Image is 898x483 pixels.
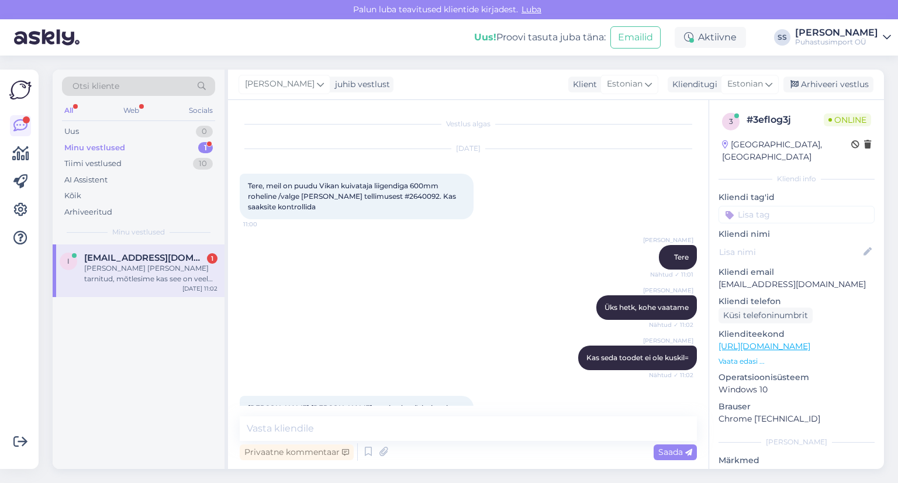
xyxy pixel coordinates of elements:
p: Kliendi email [719,266,875,278]
div: [DATE] [240,143,697,154]
input: Lisa nimi [719,246,861,258]
p: Kliendi telefon [719,295,875,308]
div: 1 [207,253,217,264]
div: Arhiveeritud [64,206,112,218]
div: Küsi telefoninumbrit [719,308,813,323]
div: Klient [568,78,597,91]
span: Luba [518,4,545,15]
div: Klienditugi [668,78,717,91]
p: Klienditeekond [719,328,875,340]
div: Kliendi info [719,174,875,184]
span: [PERSON_NAME] [PERSON_NAME] tarnitud, mõtlesime kas see on veel tulemas või [PERSON_NAME] tulegi? [248,403,460,423]
div: AI Assistent [64,174,108,186]
div: [GEOGRAPHIC_DATA], [GEOGRAPHIC_DATA] [722,139,851,163]
p: Kliendi tag'id [719,191,875,203]
div: [DATE] 11:02 [182,284,217,293]
div: [PERSON_NAME] [PERSON_NAME] tarnitud, mõtlesime kas see on veel tulemas või [PERSON_NAME] tulegi? [84,263,217,284]
a: [PERSON_NAME]Puhastusimport OÜ [795,28,891,47]
span: Kas seda toodet ei ole kuskil= [586,353,689,362]
span: Tere [674,253,689,261]
span: Online [824,113,871,126]
span: 3 [729,117,733,126]
div: [PERSON_NAME] [719,437,875,447]
div: # 3eflog3j [747,113,824,127]
div: Minu vestlused [64,142,125,154]
span: Nähtud ✓ 11:02 [649,371,693,379]
button: Emailid [610,26,661,49]
p: Kliendi nimi [719,228,875,240]
span: Saada [658,447,692,457]
p: Vaata edasi ... [719,356,875,367]
div: Puhastusimport OÜ [795,37,878,47]
p: [EMAIL_ADDRESS][DOMAIN_NAME] [719,278,875,291]
div: Web [121,103,141,118]
span: info@liufish.ee [84,253,206,263]
span: Üks hetk, kohe vaatame [605,303,689,312]
div: Kõik [64,190,81,202]
span: Estonian [727,78,763,91]
p: Brauser [719,401,875,413]
b: Uus! [474,32,496,43]
span: [PERSON_NAME] [643,336,693,345]
div: 10 [193,158,213,170]
input: Lisa tag [719,206,875,223]
div: Uus [64,126,79,137]
span: [PERSON_NAME] [643,236,693,244]
span: Estonian [607,78,643,91]
span: Tere, meil on puudu Vikan kuivataja liigendiga 600mm roheline /valge [PERSON_NAME] tellimusest #2... [248,181,458,211]
a: [URL][DOMAIN_NAME] [719,341,810,351]
div: Tiimi vestlused [64,158,122,170]
div: 0 [196,126,213,137]
div: Privaatne kommentaar [240,444,354,460]
p: Operatsioonisüsteem [719,371,875,384]
span: i [67,257,70,265]
p: Chrome [TECHNICAL_ID] [719,413,875,425]
span: Minu vestlused [112,227,165,237]
p: Windows 10 [719,384,875,396]
div: Socials [186,103,215,118]
img: Askly Logo [9,79,32,101]
span: [PERSON_NAME] [643,286,693,295]
div: SS [774,29,790,46]
div: 1 [198,142,213,154]
div: All [62,103,75,118]
span: [PERSON_NAME] [245,78,315,91]
span: Otsi kliente [72,80,119,92]
p: Märkmed [719,454,875,467]
span: Nähtud ✓ 11:02 [649,320,693,329]
div: Arhiveeri vestlus [783,77,873,92]
div: Vestlus algas [240,119,697,129]
div: Proovi tasuta juba täna: [474,30,606,44]
span: Nähtud ✓ 11:01 [650,270,693,279]
div: Aktiivne [675,27,746,48]
div: [PERSON_NAME] [795,28,878,37]
div: juhib vestlust [330,78,390,91]
span: 11:00 [243,220,287,229]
